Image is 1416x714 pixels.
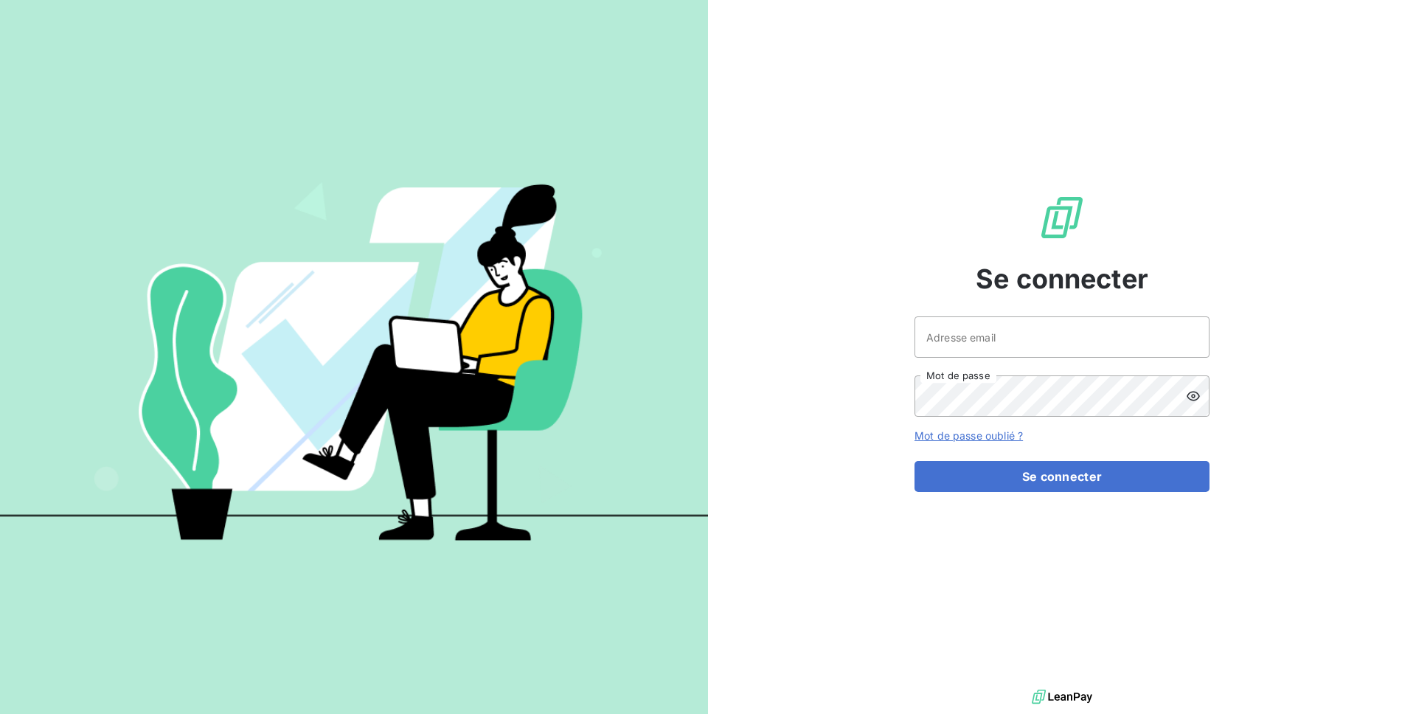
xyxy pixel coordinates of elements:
button: Se connecter [914,461,1209,492]
a: Mot de passe oublié ? [914,429,1023,442]
span: Se connecter [976,259,1148,299]
input: placeholder [914,316,1209,358]
img: Logo LeanPay [1038,194,1086,241]
img: logo [1032,686,1092,708]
